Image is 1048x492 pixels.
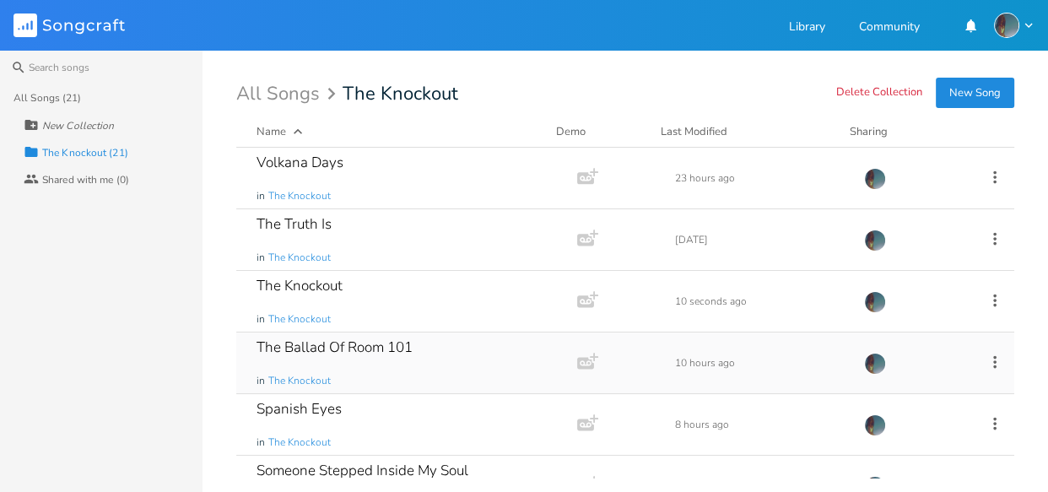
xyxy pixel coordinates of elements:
[661,123,829,140] button: Last Modified
[864,230,886,251] img: Caio Langlois
[257,124,286,139] div: Name
[257,402,342,416] div: Spanish Eyes
[675,296,844,306] div: 10 seconds ago
[789,21,825,35] a: Library
[42,148,128,158] div: The Knockout (21)
[257,340,413,354] div: The Ballad Of Room 101
[864,414,886,436] img: Caio Langlois
[268,312,331,327] span: The Knockout
[836,86,922,100] button: Delete Collection
[864,353,886,375] img: Caio Langlois
[936,78,1014,108] button: New Song
[675,358,844,368] div: 10 hours ago
[268,374,331,388] span: The Knockout
[257,217,332,231] div: The Truth Is
[675,419,844,430] div: 8 hours ago
[257,312,265,327] span: in
[675,235,844,245] div: [DATE]
[14,93,81,103] div: All Songs (21)
[257,463,468,478] div: Someone Stepped Inside My Soul
[257,435,265,450] span: in
[268,435,331,450] span: The Knockout
[268,251,331,265] span: The Knockout
[268,189,331,203] span: The Knockout
[257,374,265,388] span: in
[859,21,920,35] a: Community
[257,278,343,293] div: The Knockout
[661,124,727,139] div: Last Modified
[257,251,265,265] span: in
[994,13,1019,38] img: Caio Langlois
[850,123,951,140] div: Sharing
[257,155,343,170] div: Volkana Days
[257,189,265,203] span: in
[556,123,640,140] div: Demo
[864,291,886,313] img: Caio Langlois
[236,86,341,102] div: All Songs
[42,175,129,185] div: Shared with me (0)
[42,121,114,131] div: New Collection
[343,84,458,103] span: The Knockout
[257,123,536,140] button: Name
[864,168,886,190] img: Caio Langlois
[675,173,844,183] div: 23 hours ago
